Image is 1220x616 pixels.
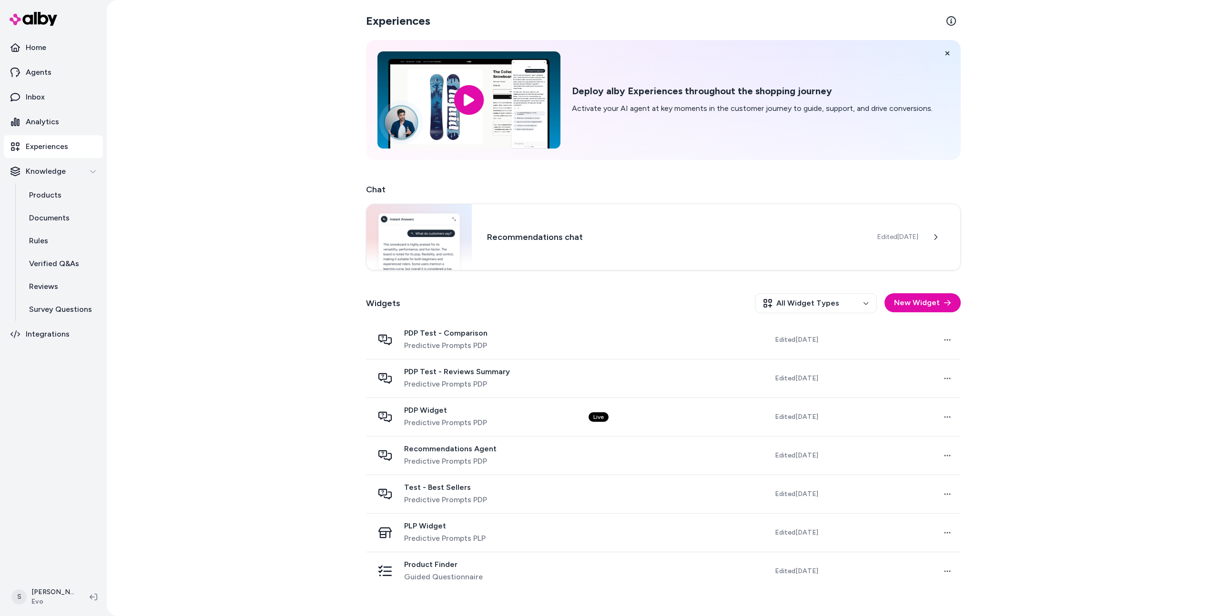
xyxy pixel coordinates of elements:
span: S [11,589,27,605]
span: Edited [DATE] [775,335,818,345]
p: Products [29,189,61,201]
span: Predictive Prompts PDP [404,378,510,390]
a: Home [4,36,103,59]
span: PDP Widget [404,406,487,415]
button: S[PERSON_NAME]Evo [6,582,82,612]
a: Integrations [4,323,103,346]
span: Edited [DATE] [775,374,818,383]
a: Reviews [20,275,103,298]
a: Experiences [4,135,103,158]
p: Agents [26,67,51,78]
a: Chat widgetRecommendations chatEdited[DATE] [366,204,961,270]
img: alby Logo [10,12,57,26]
a: Agents [4,61,103,84]
p: Knowledge [26,166,66,177]
span: Product Finder [404,560,483,569]
p: Reviews [29,281,58,292]
span: PLP Widget [404,521,486,531]
a: Survey Questions [20,298,103,321]
p: Experiences [26,141,68,152]
p: Analytics [26,116,59,128]
p: Inbox [26,91,45,103]
span: Test - Best Sellers [404,483,487,492]
h3: Recommendations chat [487,230,862,244]
h2: Deploy alby Experiences throughout the shopping journey [572,85,933,97]
p: [PERSON_NAME] [31,587,74,597]
button: Knowledge [4,160,103,183]
span: PDP Test - Comparison [404,328,488,338]
a: Rules [20,229,103,252]
span: Predictive Prompts PDP [404,340,488,351]
span: Guided Questionnaire [404,571,483,583]
div: Live [589,412,609,422]
span: Predictive Prompts PLP [404,533,486,544]
span: Edited [DATE] [775,489,818,499]
p: Activate your AI agent at key moments in the customer journey to guide, support, and drive conver... [572,103,933,114]
span: Evo [31,597,74,606]
span: Predictive Prompts PDP [404,494,487,506]
p: Verified Q&As [29,258,79,269]
button: New Widget [884,293,961,312]
h2: Widgets [366,297,400,310]
a: Documents [20,207,103,229]
p: Rules [29,235,48,247]
p: Integrations [26,328,70,340]
p: Documents [29,212,70,224]
h2: Chat [366,183,961,196]
a: Products [20,184,103,207]
span: Predictive Prompts PDP [404,456,497,467]
span: Edited [DATE] [775,566,818,576]
h2: Experiences [366,13,430,29]
span: Edited [DATE] [877,232,918,242]
span: PDP Test - Reviews Summary [404,367,510,377]
span: Predictive Prompts PDP [404,417,487,428]
a: Analytics [4,110,103,133]
span: Recommendations Agent [404,444,497,454]
span: Edited [DATE] [775,412,818,422]
span: Edited [DATE] [775,528,818,537]
a: Inbox [4,86,103,109]
img: Chat widget [366,204,472,270]
p: Survey Questions [29,304,92,315]
span: Edited [DATE] [775,451,818,460]
button: All Widget Types [755,293,877,313]
a: Verified Q&As [20,252,103,275]
p: Home [26,42,46,53]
